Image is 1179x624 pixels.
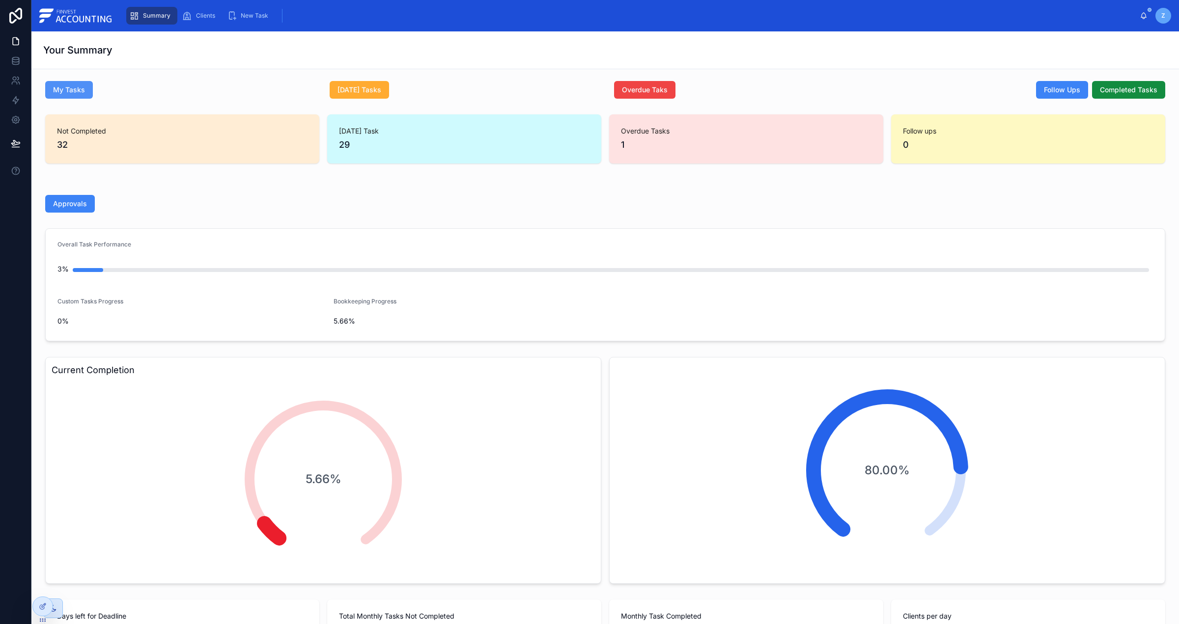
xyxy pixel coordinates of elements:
span: Not Completed [57,126,308,136]
span: Z [1161,12,1165,20]
span: Bookkeeping Progress [334,298,396,305]
span: Clients [196,12,215,20]
button: [DATE] Tasks [330,81,389,99]
a: Clients [179,7,222,25]
span: Completed Tasks [1100,85,1157,95]
span: 0% [57,316,326,326]
h1: Your Summary [43,43,112,57]
span: New Task [241,12,268,20]
img: App logo [39,8,113,24]
span: Follow Ups [1044,85,1080,95]
span: Summary [143,12,170,20]
span: Days left for Deadline [57,611,308,621]
span: [DATE] Task [339,126,589,136]
span: My Tasks [53,85,85,95]
span: 32 [57,138,308,152]
span: 29 [339,138,589,152]
span: 0 [903,138,1153,152]
span: 80.00% [865,462,910,478]
span: [DATE] Tasks [337,85,381,95]
h3: Current Completion [52,363,595,377]
a: New Task [224,7,275,25]
button: Follow Ups [1036,81,1088,99]
div: scrollable content [121,5,1140,27]
div: 3% [57,259,69,279]
span: Approvals [53,199,87,209]
span: Follow ups [903,126,1153,136]
span: 5.66% [334,316,602,326]
span: Total Monthly Tasks Not Completed [339,611,589,621]
span: 5.66% [306,471,341,487]
button: Overdue Taks [614,81,675,99]
button: My Tasks [45,81,93,99]
span: Overdue Tasks [621,126,871,136]
span: Clients per day [903,611,1153,621]
span: Overdue Taks [622,85,668,95]
a: Summary [126,7,177,25]
button: Completed Tasks [1092,81,1165,99]
button: Approvals [45,195,95,213]
span: 1 [621,138,871,152]
span: Overall Task Performance [57,241,131,248]
span: Monthly Task Completed [621,611,871,621]
span: Custom Tasks Progress [57,298,123,305]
